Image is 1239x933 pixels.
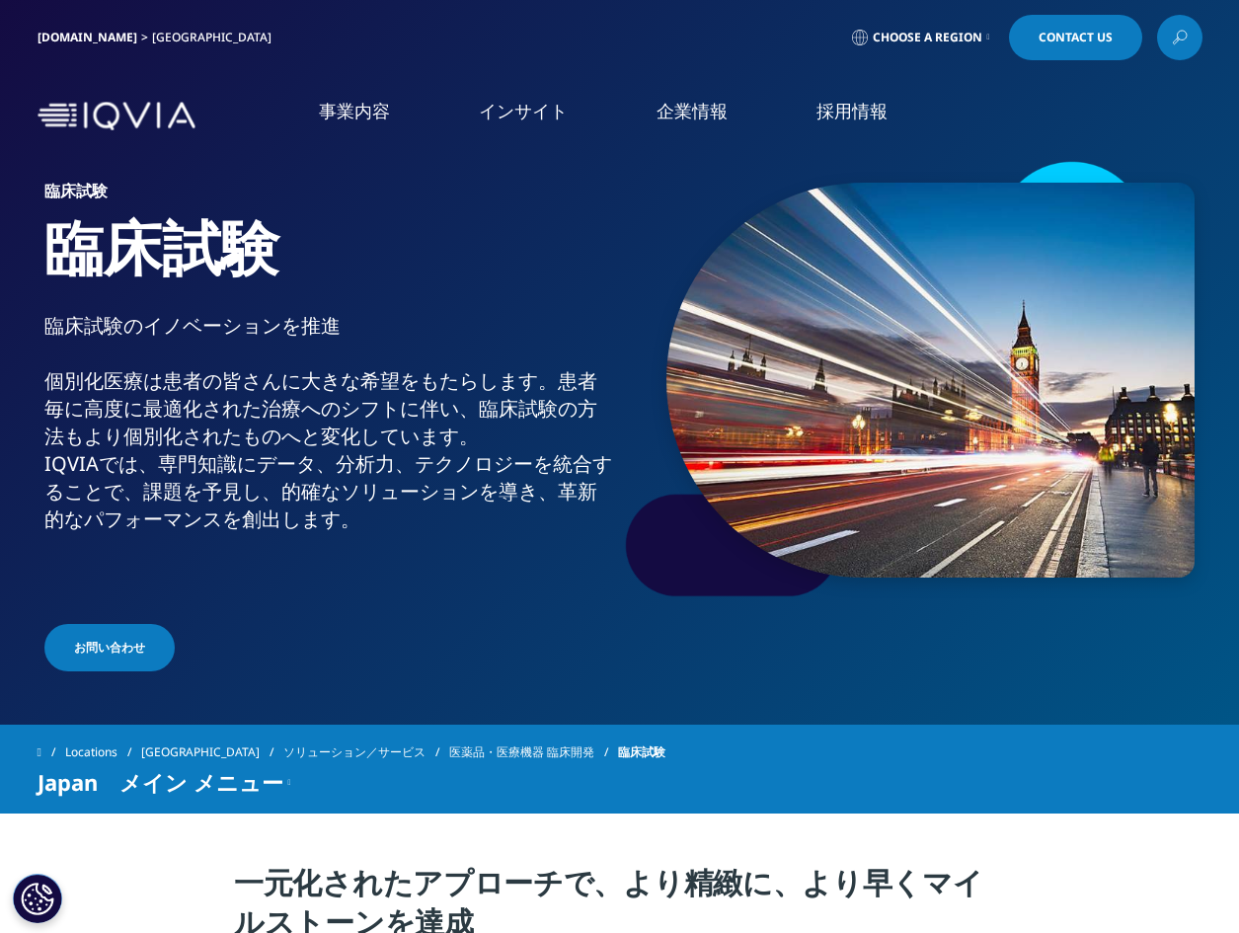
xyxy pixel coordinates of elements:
h1: 臨床試験 [44,210,612,312]
nav: Primary [203,69,1202,163]
a: [DOMAIN_NAME] [38,29,137,45]
a: Contact Us [1009,15,1142,60]
span: Choose a Region [873,30,982,45]
span: Contact Us [1039,32,1113,43]
img: 902_light-trails-on-road-in-london-city-at-night.jpg [666,183,1195,578]
div: [GEOGRAPHIC_DATA] [152,30,279,45]
a: 採用情報 [816,99,888,123]
a: Locations [65,735,141,770]
a: お問い合わせ [44,624,175,671]
a: 医薬品・医療機器 臨床開発 [449,735,618,770]
span: Japan メイン メニュー [38,770,283,794]
a: ソリューション／サービス [283,735,449,770]
a: [GEOGRAPHIC_DATA] [141,735,283,770]
h6: 臨床試験 [44,183,612,210]
a: インサイト [479,99,568,123]
a: 事業内容 [319,99,390,123]
span: 臨床試験 [618,735,665,770]
a: 企業情報 [657,99,728,123]
div: 臨床試験のイノベーションを推進 個別化医療は患者の皆さんに大きな希望をもたらします。患者毎に高度に最適化された治療へのシフトに伴い、臨床試験の方法もより個別化されたものへと変化しています。 IQ... [44,312,612,588]
span: お問い合わせ [74,639,145,657]
button: Cookie 設定 [13,874,62,923]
